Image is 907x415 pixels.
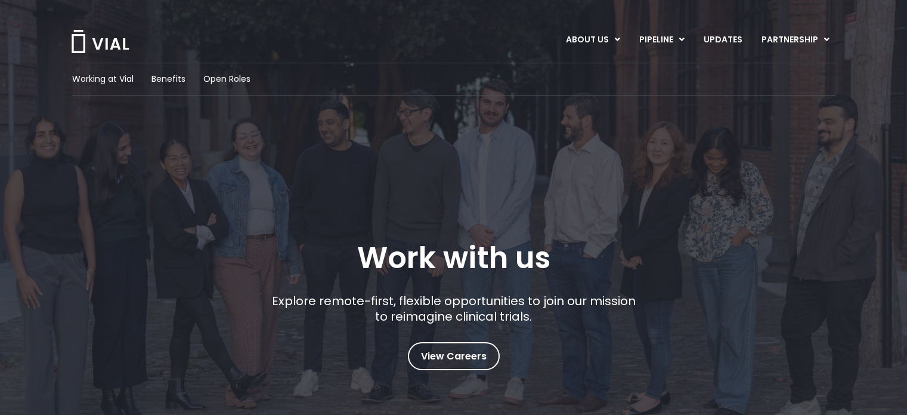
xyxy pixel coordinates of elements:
[556,30,629,50] a: ABOUT USMenu Toggle
[630,30,694,50] a: PIPELINEMenu Toggle
[408,342,500,370] a: View Careers
[151,73,185,85] a: Benefits
[72,73,134,85] a: Working at Vial
[203,73,250,85] a: Open Roles
[421,349,487,364] span: View Careers
[267,293,640,324] p: Explore remote-first, flexible opportunities to join our mission to reimagine clinical trials.
[752,30,839,50] a: PARTNERSHIPMenu Toggle
[70,30,130,53] img: Vial Logo
[357,241,550,275] h1: Work with us
[694,30,751,50] a: UPDATES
